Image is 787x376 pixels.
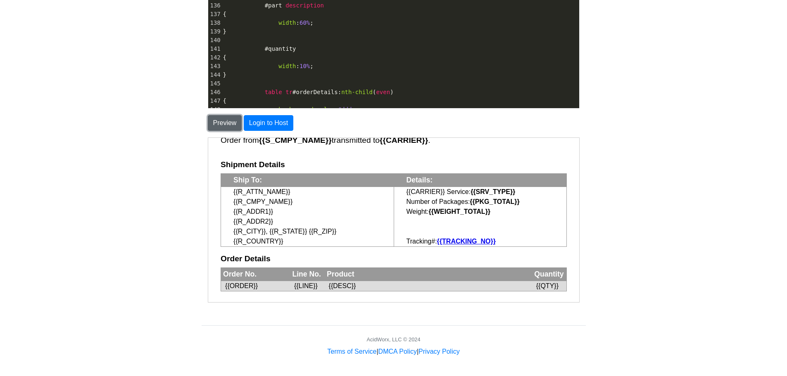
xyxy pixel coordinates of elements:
div: 148 [208,105,221,114]
div: 143 [208,62,221,71]
td: Number of Packages: [185,59,358,69]
span: description [285,2,324,9]
span: #quantity [265,45,296,52]
span: } [223,28,227,35]
span: table [265,89,282,95]
span: : ; [223,63,314,69]
span: 60% [300,19,310,26]
td: {{QTY}} [324,143,359,154]
span: tr [285,89,292,95]
td: {{R_ATTN_NAME}} [13,49,185,59]
td: {{R_ADDR1}} [13,69,185,79]
b: {{WEIGHT_TOTAL}} [220,70,282,77]
a: Terms of Service [327,348,376,355]
span: nth-child [341,89,373,95]
th: Ship To: [13,36,185,49]
div: 144 [208,71,221,79]
th: Quantity [324,130,359,143]
td: {{R_ADDR2}} [13,79,185,89]
span: { [223,11,227,17]
div: | | [327,347,459,357]
div: 145 [208,79,221,88]
td: Tracking#: [185,99,358,109]
td: {{R_COUNTRY}} [13,99,185,109]
b: {{PKG_TOTAL}} [262,60,311,67]
span: width [278,63,296,69]
span: background-color [278,106,334,113]
div: 136 [208,1,221,10]
div: 147 [208,97,221,105]
div: 137 [208,10,221,19]
span: even [376,89,390,95]
span: { [223,97,227,104]
span: } [223,71,227,78]
td: {{R_CMPY_NAME}} [13,59,185,69]
th: Product [117,130,324,143]
span: width [278,19,296,26]
span: #part [265,2,282,9]
td: Weight: [185,69,358,79]
td: {{DESC}} [117,143,324,154]
div: 146 [208,88,221,97]
div: 142 [208,53,221,62]
h2: Order Details [12,116,359,125]
span: : ; [223,106,355,113]
div: AcidWorx, LLC © 2024 [366,336,420,343]
span: : ( ) [223,89,394,95]
a: {{TRACKING_NO}} [229,100,288,107]
td: {{LINE}} [82,143,117,154]
span: #orderDetails [292,89,338,95]
div: 139 [208,27,221,36]
td: {{R_CITY}}, {{R_STATE}} {{R_ZIP}} [13,89,185,99]
th: Order No. [13,130,82,143]
div: 141 [208,45,221,53]
th: Details: [185,36,358,49]
td: {{ORDER}} [13,143,82,154]
th: Line No. [82,130,117,143]
b: {{SRV_TYPE}} [262,50,307,57]
button: Preview [208,115,242,131]
a: DMCA Policy [378,348,417,355]
div: 140 [208,36,221,45]
button: Login to Host [244,115,293,131]
span: : ; [223,19,314,26]
td: {{CARRIER}} Service: [185,49,358,59]
span: { [223,54,227,61]
h2: Shipment Details [12,22,359,31]
a: Privacy Policy [418,348,460,355]
span: #ddd [338,106,352,113]
span: 10% [300,63,310,69]
div: 138 [208,19,221,27]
